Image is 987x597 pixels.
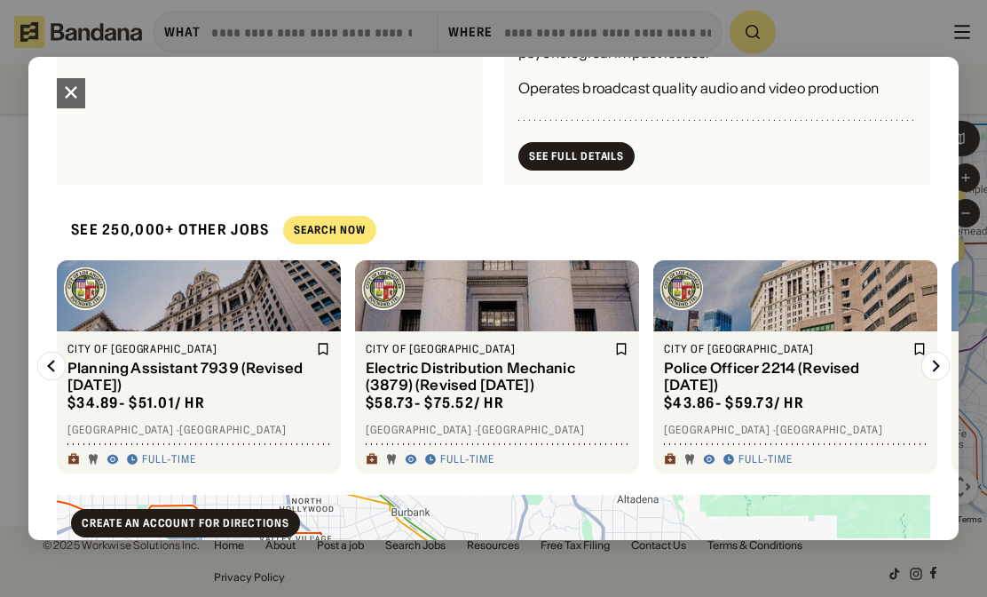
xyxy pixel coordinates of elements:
[67,342,312,356] div: City of [GEOGRAPHIC_DATA]
[664,342,909,356] div: City of [GEOGRAPHIC_DATA]
[57,206,269,253] div: See 250,000+ other jobs
[142,452,196,466] div: Full-time
[518,77,916,184] div: Operates broadcast quality audio and video production equipment as a producer, director, or as a ...
[67,394,205,412] div: $ 34.89 - $51.01 / hr
[664,394,804,412] div: $ 43.86 - $59.73 / hr
[67,360,312,394] div: Planning Assistant 7939 (Revised [DATE])
[294,225,366,235] div: Search Now
[664,423,927,437] div: [GEOGRAPHIC_DATA] · [GEOGRAPHIC_DATA]
[529,151,624,162] div: See Full Details
[366,342,611,356] div: City of [GEOGRAPHIC_DATA]
[366,423,628,437] div: [GEOGRAPHIC_DATA] · [GEOGRAPHIC_DATA]
[64,267,107,310] img: City of Los Angeles logo
[82,518,289,529] div: Create an account for directions
[921,352,950,380] img: Right Arrow
[664,360,909,394] div: Police Officer 2214 (Revised [DATE])
[440,452,494,466] div: Full-time
[37,352,66,380] img: Left Arrow
[366,360,611,394] div: Electric Distribution Mechanic (3879) (Revised [DATE])
[362,267,405,310] img: City of Los Angeles logo
[67,423,330,437] div: [GEOGRAPHIC_DATA] · [GEOGRAPHIC_DATA]
[366,394,504,412] div: $ 58.73 - $75.52 / hr
[738,452,793,466] div: Full-time
[660,267,703,310] img: City of Los Angeles logo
